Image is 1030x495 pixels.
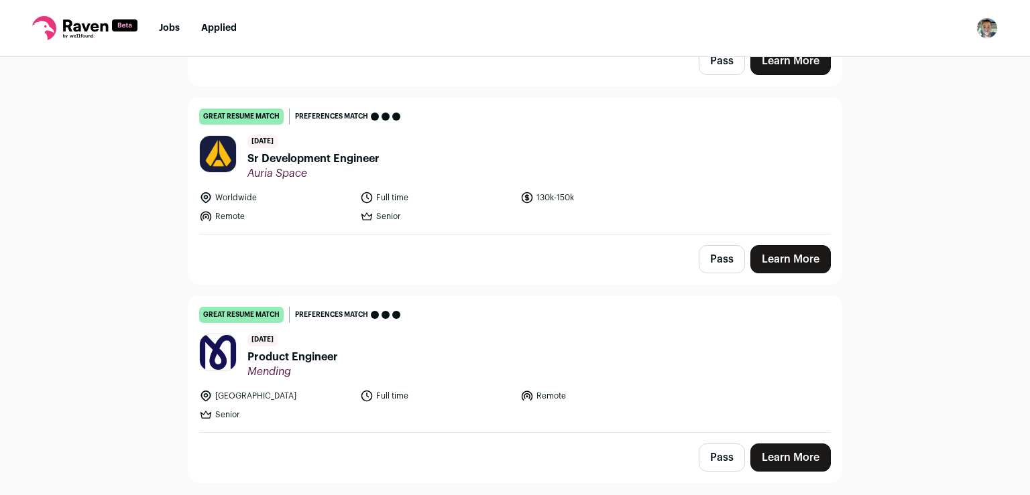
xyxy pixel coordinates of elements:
span: Sr Development Engineer [247,151,380,167]
span: [DATE] [247,334,278,346]
li: Remote [199,210,352,223]
li: Senior [199,408,352,421]
li: Worldwide [199,191,352,204]
img: 4b610be7d0a00a1e5abff322637c7380b64ee20304a054a3a2a71cad34b4de72.jpg [200,136,236,173]
div: great resume match [199,109,284,125]
span: Product Engineer [247,349,338,365]
li: Full time [360,191,513,204]
span: Auria Space [247,167,380,180]
button: Pass [699,443,745,472]
button: Open dropdown [976,17,998,39]
img: 19917917-medium_jpg [976,17,998,39]
span: [DATE] [247,135,278,148]
span: Preferences match [295,308,368,322]
div: great resume match [199,307,284,323]
li: Senior [360,210,513,223]
button: Pass [699,47,745,75]
a: Learn More [750,245,831,273]
a: Jobs [159,23,180,33]
a: Learn More [750,47,831,75]
li: [GEOGRAPHIC_DATA] [199,389,352,403]
a: great resume match Preferences match [DATE] Product Engineer Mending [GEOGRAPHIC_DATA] Full time ... [188,296,842,432]
a: Applied [201,23,237,33]
li: Full time [360,389,513,403]
span: Preferences match [295,110,368,123]
li: 130k-150k [520,191,673,204]
li: Remote [520,389,673,403]
a: Learn More [750,443,831,472]
a: great resume match Preferences match [DATE] Sr Development Engineer Auria Space Worldwide Full ti... [188,98,842,234]
img: 539775d03b73de9bfa26f0db58307211b9837310077db06bd26a7e675c9ed3a5.png [200,335,236,370]
span: Mending [247,365,338,378]
button: Pass [699,245,745,273]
